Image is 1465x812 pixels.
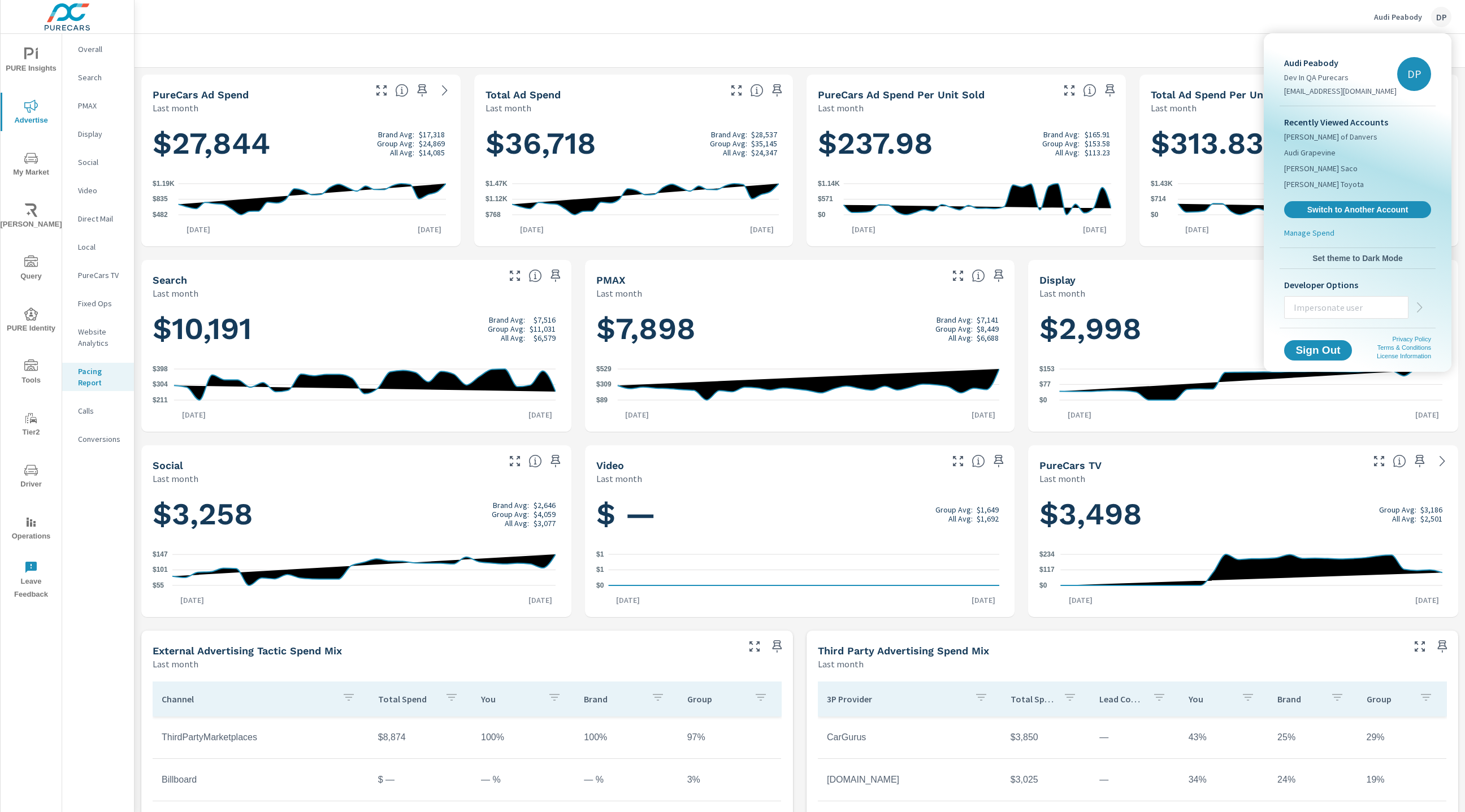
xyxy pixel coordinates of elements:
[1284,147,1336,158] span: Audi Grapevine
[1284,163,1358,174] span: [PERSON_NAME] Saco
[1284,56,1397,70] p: Audi Peabody
[1293,345,1343,355] span: Sign Out
[1284,278,1431,292] p: Developer Options
[1280,227,1436,243] a: Manage Spend
[1284,227,1334,238] p: Manage Spend
[1290,205,1425,215] span: Switch to Another Account
[1284,201,1431,218] a: Switch to Another Account
[1284,179,1364,190] span: [PERSON_NAME] Toyota
[1284,340,1352,361] button: Sign Out
[1280,248,1436,268] button: Set theme to Dark Mode
[1284,72,1397,83] p: Dev In QA Purecars
[1377,344,1431,351] a: Terms & Conditions
[1284,115,1431,129] p: Recently Viewed Accounts
[1285,293,1408,322] input: Impersonate user
[1284,253,1431,263] span: Set theme to Dark Mode
[1284,85,1397,97] p: [EMAIL_ADDRESS][DOMAIN_NAME]
[1397,57,1431,91] div: DP
[1284,131,1377,142] span: [PERSON_NAME] of Danvers
[1393,336,1431,342] a: Privacy Policy
[1377,353,1431,359] a: License Information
